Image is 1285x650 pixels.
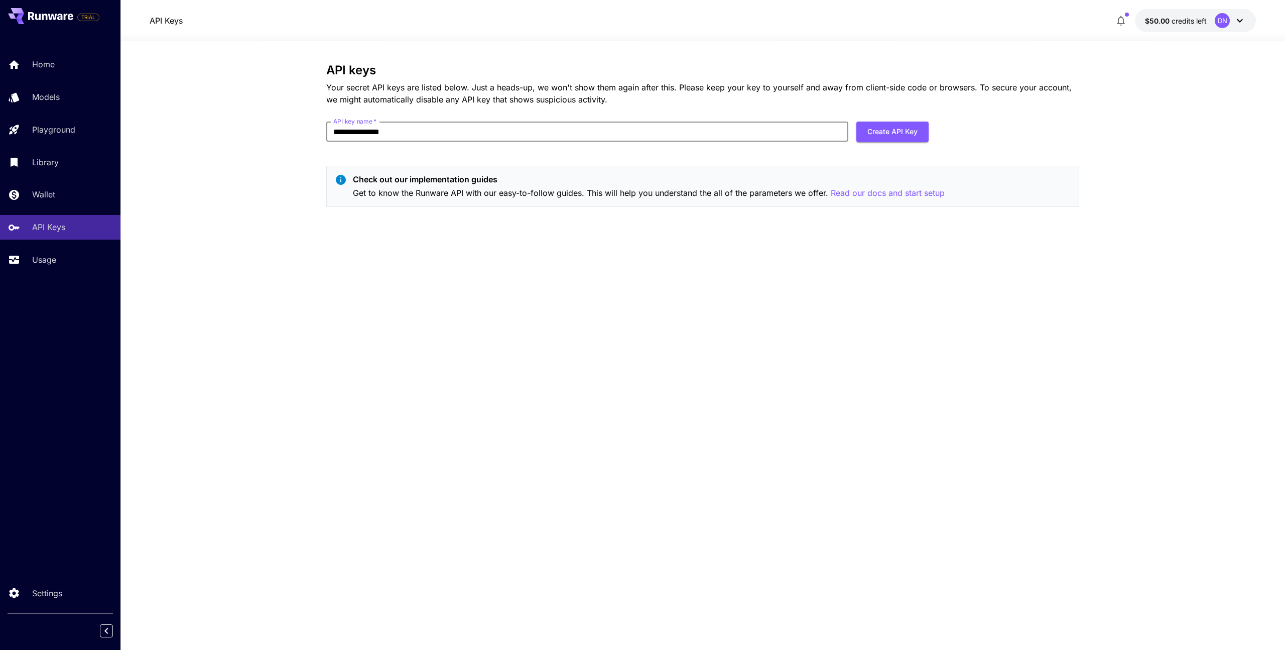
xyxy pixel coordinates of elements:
[1145,16,1207,26] div: $50.00
[32,221,65,233] p: API Keys
[831,187,945,199] button: Read our docs and start setup
[77,11,99,23] span: Add your payment card to enable full platform functionality.
[32,156,59,168] p: Library
[150,15,183,27] nav: breadcrumb
[1135,9,1256,32] button: $50.00DN
[353,187,945,199] p: Get to know the Runware API with our easy-to-follow guides. This will help you understand the all...
[856,122,929,142] button: Create API Key
[32,124,75,136] p: Playground
[78,14,99,21] span: TRIAL
[32,91,60,103] p: Models
[32,58,55,70] p: Home
[1145,17,1172,25] span: $50.00
[100,624,113,637] button: Collapse sidebar
[1172,17,1207,25] span: credits left
[32,587,62,599] p: Settings
[32,188,55,200] p: Wallet
[107,622,120,640] div: Collapse sidebar
[353,173,945,185] p: Check out our implementation guides
[32,254,56,266] p: Usage
[1215,13,1230,28] div: DN
[150,15,183,27] a: API Keys
[326,81,1079,105] p: Your secret API keys are listed below. Just a heads-up, we won't show them again after this. Plea...
[333,117,376,126] label: API key name
[326,63,1079,77] h3: API keys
